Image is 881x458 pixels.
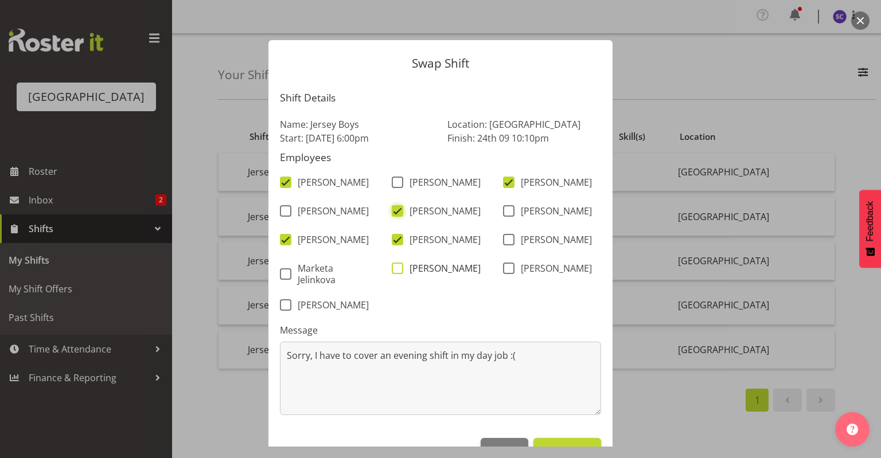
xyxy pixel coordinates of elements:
[403,177,481,188] span: [PERSON_NAME]
[859,190,881,268] button: Feedback - Show survey
[280,57,601,69] p: Swap Shift
[403,234,481,245] span: [PERSON_NAME]
[514,205,592,217] span: [PERSON_NAME]
[280,92,601,104] h5: Shift Details
[291,263,373,285] span: Marketa Jelinkova
[541,443,594,458] span: Send Offer
[291,299,369,311] span: [PERSON_NAME]
[847,424,858,435] img: help-xxl-2.png
[291,205,369,217] span: [PERSON_NAME]
[291,177,369,188] span: [PERSON_NAME]
[280,152,601,163] h5: Employees
[273,111,440,152] div: Name: Jersey Boys Start: [DATE] 6:00pm
[514,263,592,274] span: [PERSON_NAME]
[489,443,521,458] span: Cancel
[514,177,592,188] span: [PERSON_NAME]
[514,234,592,245] span: [PERSON_NAME]
[440,111,608,152] div: Location: [GEOGRAPHIC_DATA] Finish: 24th 09 10:10pm
[403,263,481,274] span: [PERSON_NAME]
[865,201,875,241] span: Feedback
[403,205,481,217] span: [PERSON_NAME]
[280,323,601,337] label: Message
[291,234,369,245] span: [PERSON_NAME]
